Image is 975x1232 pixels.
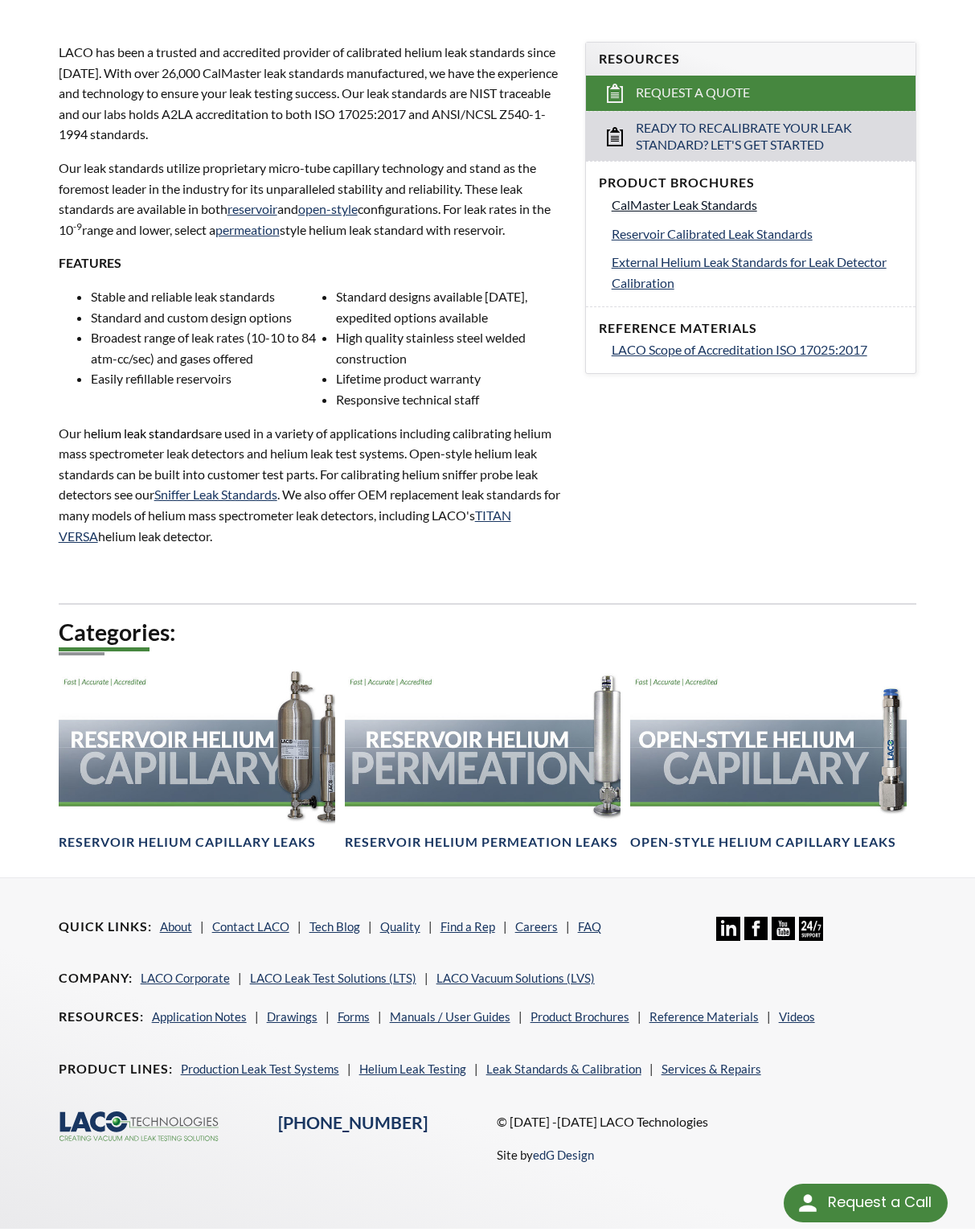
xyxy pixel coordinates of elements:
[336,327,566,368] li: High quality stainless steel welded construction
[59,1061,173,1078] h4: Product Lines
[345,834,618,851] h4: Reservoir Helium Permeation Leaks
[436,971,595,985] a: LACO Vacuum Solutions (LVS)
[59,42,566,145] p: LACO has been a trusted and accredited provider of calibrated helium leak standards since [DATE]....
[91,368,321,389] li: Easily refillable reservoirs
[73,220,82,232] sup: -9
[59,158,566,240] p: Our leak standards utilize proprietary micro-tube capillary technology and stand as the foremost ...
[380,919,420,934] a: Quality
[59,618,917,647] h2: Categories:
[599,175,903,191] h4: Product Brochures
[59,834,316,851] h4: Reservoir Helium Capillary Leaks
[612,252,903,293] a: External Helium Leak Standards for Leak Detector Calibration
[345,670,621,851] a: Reservoir Helium PermeationReservoir Helium Permeation Leaks
[799,929,822,943] a: 24/7 Support
[612,342,867,357] span: LACO Scope of Accreditation ISO 17025:2017
[59,507,511,544] a: TITAN VERSA
[599,51,903,68] h4: Resources
[298,201,358,216] a: open-style
[336,286,566,327] li: Standard designs available [DATE], expedited options available
[612,197,757,212] span: CalMaster Leak Standards
[662,1062,761,1076] a: Services & Repairs
[91,425,204,441] span: elium leak standards
[612,254,887,290] span: External Helium Leak Standards for Leak Detector Calibration
[612,339,903,360] a: LACO Scope of Accreditation ISO 17025:2017
[91,307,321,328] li: Standard and custom design options
[828,1184,932,1221] div: Request a Call
[779,1009,815,1024] a: Videos
[152,1009,247,1024] a: Application Notes
[795,1190,821,1216] img: round button
[141,971,230,985] a: LACO Corporate
[630,834,896,851] h4: Open-Style Helium Capillary Leaks
[630,670,907,851] a: Open-Style Helium Capillary headerOpen-Style Helium Capillary Leaks
[227,201,277,216] a: reservoir
[160,919,192,934] a: About
[586,76,916,111] a: Request a Quote
[91,286,321,307] li: Stable and reliable leak standards
[533,1148,594,1162] a: edG Design
[799,917,822,940] img: 24/7 Support Icon
[59,255,121,270] strong: FEATURES
[586,111,916,162] a: Ready to Recalibrate Your Leak Standard? Let's Get Started
[636,84,750,101] span: Request a Quote
[181,1062,339,1076] a: Production Leak Test Systems
[599,320,903,337] h4: Reference Materials
[278,1112,428,1133] a: [PHONE_NUMBER]
[649,1009,759,1024] a: Reference Materials
[578,919,601,934] a: FAQ
[215,222,280,237] a: permeation
[59,1008,144,1025] h4: Resources
[59,423,566,547] p: Our h are used in a variety of applications including calibrating helium mass spectrometer leak d...
[612,224,903,244] a: Reservoir Calibrated Leak Standards
[612,195,903,216] a: CalMaster Leak Standards
[338,1009,370,1024] a: Forms
[359,1062,466,1076] a: Helium Leak Testing
[497,1111,916,1132] p: © [DATE] -[DATE] LACO Technologies
[336,389,566,410] li: Responsive technical staff
[91,327,321,368] li: Broadest range of leak rates (10-10 to 84 atm-cc/sec) and gases offered
[784,1184,948,1222] div: Request a Call
[390,1009,510,1024] a: Manuals / User Guides
[59,918,152,935] h4: Quick Links
[636,120,869,154] span: Ready to Recalibrate Your Leak Standard? Let's Get Started
[440,919,495,934] a: Find a Rep
[267,1009,317,1024] a: Drawings
[497,1145,594,1164] p: Site by
[59,970,133,987] h4: Company
[612,226,813,241] span: Reservoir Calibrated Leak Standards
[531,1009,629,1024] a: Product Brochures
[250,971,416,985] a: LACO Leak Test Solutions (LTS)
[212,919,289,934] a: Contact LACO
[309,919,360,934] a: Tech Blog
[154,487,277,502] a: Sniffer Leak Standards
[515,919,558,934] a: Careers
[486,1062,641,1076] a: Leak Standards & Calibration
[336,368,566,389] li: Lifetime product warranty
[59,670,335,851] a: Reservoir Helium Capillary headerReservoir Helium Capillary Leaks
